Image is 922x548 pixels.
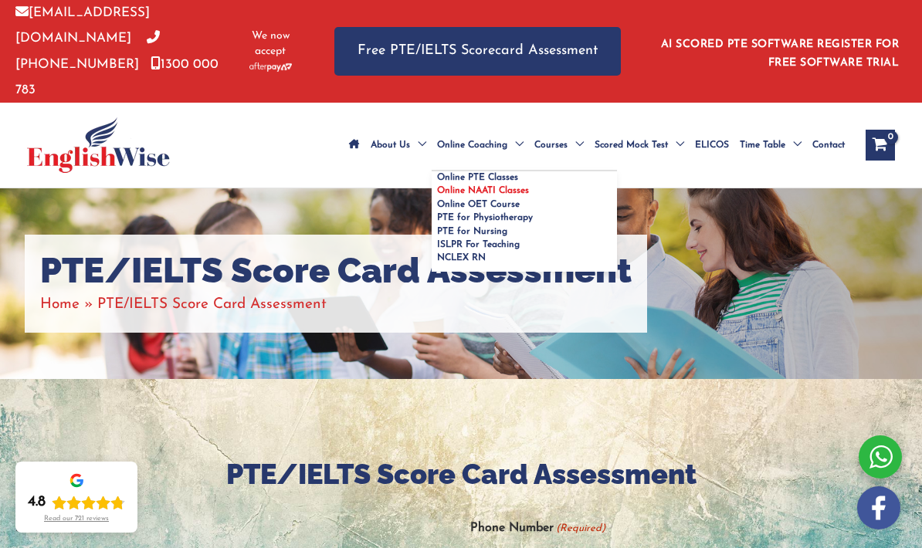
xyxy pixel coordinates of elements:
[334,27,621,76] a: Free PTE/IELTS Scorecard Assessment
[740,118,785,172] span: Time Table
[529,118,589,172] a: CoursesMenu Toggle
[589,118,690,172] a: Scored Mock TestMenu Toggle
[27,117,170,173] img: cropped-ew-logo
[15,456,907,492] h2: PTE/IELTS Score Card Assessment
[249,63,292,71] img: Afterpay-Logo
[432,184,617,198] a: Online NAATI Classes
[866,130,895,161] a: View Shopping Cart, empty
[437,118,507,172] span: Online Coaching
[437,240,520,249] span: ISLPR For Teaching
[28,493,46,512] div: 4.8
[15,58,219,96] a: 1300 000 783
[437,200,520,209] span: Online OET Course
[40,297,80,312] a: Home
[534,118,568,172] span: Courses
[857,486,900,529] img: white-facebook.png
[507,118,524,172] span: Menu Toggle
[44,515,109,523] div: Read our 721 reviews
[785,118,802,172] span: Menu Toggle
[437,213,533,222] span: PTE for Physiotherapy
[344,118,850,172] nav: Site Navigation: Main Menu
[97,297,327,312] span: PTE/IELTS Score Card Assessment
[365,118,432,172] a: About UsMenu Toggle
[437,173,518,182] span: Online PTE Classes
[40,250,632,292] h1: PTE/IELTS Score Card Assessment
[432,225,617,238] a: PTE for Nursing
[432,252,617,271] a: NCLEX RN
[807,118,850,172] a: Contact
[371,118,410,172] span: About Us
[432,211,617,225] a: PTE for Physiotherapy
[554,516,605,541] span: (Required)
[246,29,296,59] span: We now accept
[568,118,584,172] span: Menu Toggle
[40,292,632,317] nav: Breadcrumbs
[668,118,684,172] span: Menu Toggle
[15,32,160,70] a: [PHONE_NUMBER]
[661,39,900,69] a: AI SCORED PTE SOFTWARE REGISTER FOR FREE SOFTWARE TRIAL
[470,516,605,541] label: Phone Number
[652,26,907,76] aside: Header Widget 1
[432,238,617,252] a: ISLPR For Teaching
[432,118,529,172] a: Online CoachingMenu Toggle
[15,6,150,45] a: [EMAIL_ADDRESS][DOMAIN_NAME]
[437,227,507,236] span: PTE for Nursing
[28,493,125,512] div: Rating: 4.8 out of 5
[734,118,807,172] a: Time TableMenu Toggle
[410,118,426,172] span: Menu Toggle
[812,118,845,172] span: Contact
[432,198,617,211] a: Online OET Course
[690,118,734,172] a: ELICOS
[437,186,529,195] span: Online NAATI Classes
[432,171,617,184] a: Online PTE Classes
[595,118,668,172] span: Scored Mock Test
[437,253,486,262] span: NCLEX RN
[695,118,729,172] span: ELICOS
